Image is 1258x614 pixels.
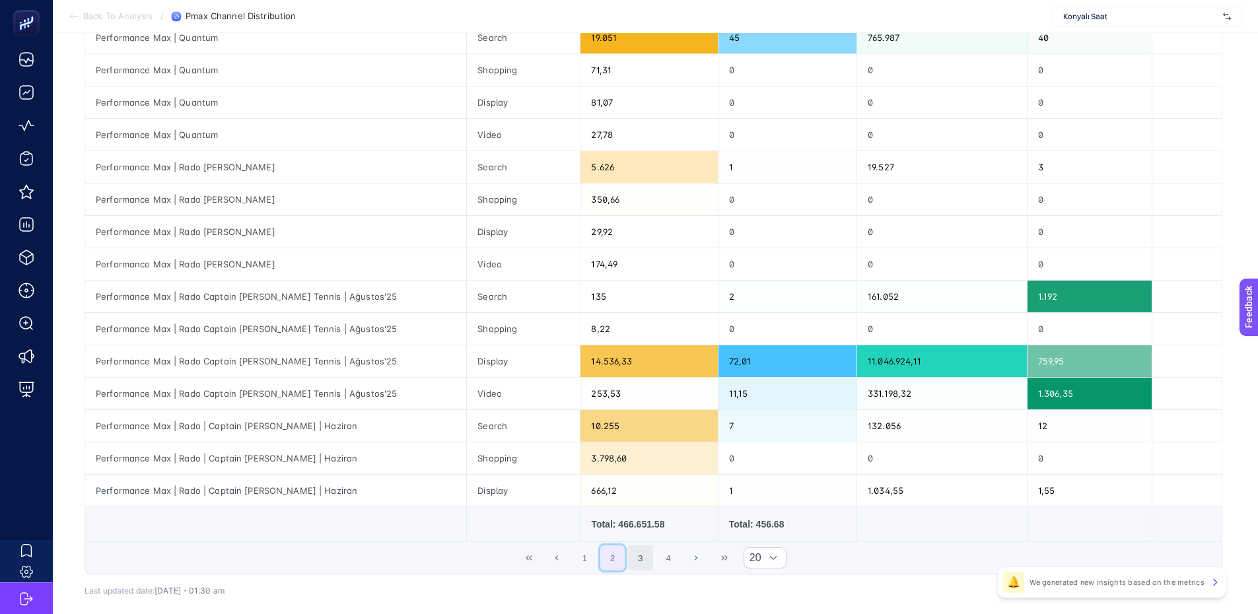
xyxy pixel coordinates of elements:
div: 0 [857,313,1027,345]
div: 765.987 [857,22,1027,53]
div: 0 [857,86,1027,118]
div: 0 [718,119,856,151]
span: Konyalı Saat [1063,11,1218,22]
div: 161.052 [857,281,1027,312]
div: 1 [718,475,856,506]
button: Next Page [684,545,709,570]
p: We generated new insights based on the metrics [1030,577,1205,588]
span: Pmax Channel Distribution [186,11,296,22]
button: 1 [573,545,598,570]
img: svg%3e [1223,10,1231,23]
div: 759,95 [1028,345,1152,377]
div: 72,01 [718,345,856,377]
div: 7 [718,410,856,442]
span: Last updated date: [85,586,155,596]
div: Display [467,216,580,248]
span: Back To Analysis [83,11,153,22]
div: 0 [1028,54,1152,86]
div: Display [467,345,580,377]
div: 0 [1028,119,1152,151]
div: Total: 456.68 [729,518,846,531]
div: Performance Max | Quantum [85,22,466,53]
div: Performance Max | Rado Captain [PERSON_NAME] Tennis | Ağustos'25 [85,281,466,312]
div: 1.306,35 [1028,378,1152,409]
div: Search [467,281,580,312]
div: Performance Max | Rado Captain [PERSON_NAME] Tennis | Ağustos'25 [85,345,466,377]
div: Performance Max | Rado [PERSON_NAME] [85,216,466,248]
div: 0 [857,216,1027,248]
div: Video [467,378,580,409]
div: 1 [718,151,856,183]
div: 666,12 [580,475,717,506]
div: 0 [857,248,1027,280]
div: Video [467,119,580,151]
div: Display [467,86,580,118]
div: 19.527 [857,151,1027,183]
div: 3 [1028,151,1152,183]
div: 0 [1028,248,1152,280]
button: Previous Page [544,545,569,570]
div: 0 [1028,216,1152,248]
div: 0 [857,184,1027,215]
div: 0 [718,184,856,215]
button: First Page [516,545,542,570]
div: 27,78 [580,119,717,151]
div: 1.192 [1028,281,1152,312]
div: 0 [718,86,856,118]
div: 14.536,33 [580,345,717,377]
div: 45 [718,22,856,53]
div: 11,15 [718,378,856,409]
div: Search [467,22,580,53]
span: / [160,11,164,21]
div: 🔔 [1003,572,1024,593]
div: 0 [718,54,856,86]
div: Performance Max | Quantum [85,54,466,86]
span: Rows per page [744,548,761,568]
button: 2 [600,545,625,570]
div: 0 [857,119,1027,151]
div: Performance Max | Rado [PERSON_NAME] [85,184,466,215]
div: Video [467,248,580,280]
div: 5.626 [580,151,717,183]
div: Shopping [467,313,580,345]
div: 0 [1028,442,1152,474]
div: Search [467,151,580,183]
div: 12 [1028,410,1152,442]
div: Performance Max | Rado Captain [PERSON_NAME] Tennis | Ağustos'25 [85,313,466,345]
div: Display [467,475,580,506]
div: 1,55 [1028,475,1152,506]
div: 71,31 [580,54,717,86]
div: Shopping [467,54,580,86]
div: 81,07 [580,86,717,118]
div: 40 [1028,22,1152,53]
div: 0 [718,313,856,345]
div: 11.046.924,11 [857,345,1027,377]
div: 0 [1028,86,1152,118]
button: 4 [656,545,681,570]
div: 10.255 [580,410,717,442]
div: Performance Max | Quantum [85,86,466,118]
div: 350,66 [580,184,717,215]
div: Performance Max | Rado [PERSON_NAME] [85,151,466,183]
div: 0 [1028,313,1152,345]
div: 29,92 [580,216,717,248]
div: 0 [1028,184,1152,215]
div: Performance Max | Rado | Captain [PERSON_NAME] | Haziran [85,442,466,474]
div: 8,22 [580,313,717,345]
div: Performance Max | Rado | Captain [PERSON_NAME] | Haziran [85,475,466,506]
div: Performance Max | Rado Captain [PERSON_NAME] Tennis | Ağustos'25 [85,378,466,409]
div: Total: 466.651.58 [591,518,707,531]
div: Shopping [467,442,580,474]
div: 132.056 [857,410,1027,442]
div: 0 [718,248,856,280]
div: Search [467,410,580,442]
div: 3.798,60 [580,442,717,474]
div: 0 [718,216,856,248]
div: 0 [857,442,1027,474]
button: 3 [628,545,653,570]
button: Last Page [712,545,737,570]
span: [DATE]・01:30 am [155,586,225,596]
div: Performance Max | Rado [PERSON_NAME] [85,248,466,280]
div: 0 [857,54,1027,86]
div: 253,53 [580,378,717,409]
